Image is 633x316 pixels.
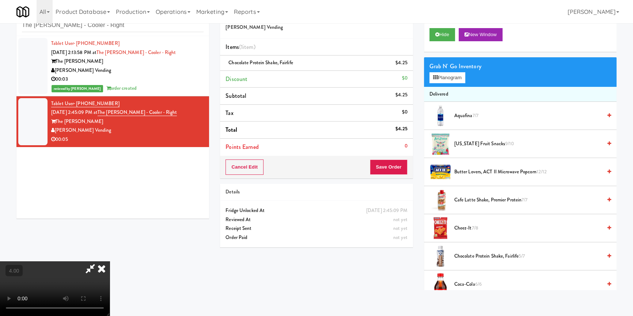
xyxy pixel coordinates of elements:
[454,252,602,261] span: Chocolate Protein Shake, Fairlife
[225,126,237,134] span: Total
[239,43,255,51] span: (1 )
[451,111,611,120] div: Aquafina7/7
[51,109,98,116] span: [DATE] 2:45:09 PM at
[16,36,209,96] li: Tablet User· [PHONE_NUMBER][DATE] 2:13:58 PM atThe [PERSON_NAME] - Cooler - RightThe [PERSON_NAME...
[451,196,611,205] div: Cafe Latte Shake, Premier Protein7/7
[225,75,247,83] span: Discount
[429,28,455,41] button: Hide
[51,75,204,84] div: 00:03
[459,28,503,41] button: New Window
[537,168,547,175] span: 12/12
[451,167,611,177] div: Butter Lovers, ACT II Microwave Popcorn12/12
[225,206,407,215] div: Fridge Unlocked At
[370,159,407,175] button: Save Order
[16,5,29,18] img: Micromart
[454,224,602,233] span: Cheez-It
[98,109,177,116] a: The [PERSON_NAME] - Cooler - Right
[451,252,611,261] div: Chocolate Protein Shake, Fairlife5/7
[475,281,482,288] span: 6/6
[243,43,253,51] ng-pluralize: item
[225,188,407,197] div: Details
[451,224,611,233] div: Cheez-It7/8
[395,58,408,68] div: $4.25
[395,90,408,100] div: $4.25
[16,96,209,147] li: Tablet User· [PHONE_NUMBER][DATE] 2:45:09 PM atThe [PERSON_NAME] - Cooler - RightThe [PERSON_NAME...
[519,253,525,259] span: 5/7
[51,135,204,144] div: 00:05
[228,59,293,66] span: Chocolate Protein Shake, Fairlife
[402,74,407,83] div: $0
[225,92,246,100] span: Subtotal
[454,139,602,149] span: [US_STATE] Fruit Snacks
[454,196,602,205] span: Cafe Latte Shake, Premier Protein
[96,49,176,56] a: The [PERSON_NAME] - Cooler - Right
[51,100,120,107] a: Tablet User· [PHONE_NUMBER]
[225,109,233,117] span: Tax
[52,85,103,92] span: reviewed by [PERSON_NAME]
[366,206,408,215] div: [DATE] 2:45:09 PM
[522,196,527,203] span: 7/7
[51,117,204,126] div: The [PERSON_NAME]
[74,100,120,107] span: · [PHONE_NUMBER]
[429,61,611,72] div: Grab N' Go Inventory
[454,167,602,177] span: Butter Lovers, ACT II Microwave Popcorn
[225,143,258,151] span: Points Earned
[451,139,611,149] div: [US_STATE] Fruit Snacks9/10
[51,126,204,135] div: [PERSON_NAME] Vending
[51,66,204,75] div: [PERSON_NAME] Vending
[51,57,204,66] div: The [PERSON_NAME]
[454,111,602,120] span: Aquafina
[402,108,407,117] div: $0
[51,40,120,47] a: Tablet User· [PHONE_NUMBER]
[505,140,514,147] span: 9/10
[393,216,408,223] span: not yet
[424,87,617,102] li: Delivered
[472,112,478,119] span: 7/7
[225,43,255,51] span: Items
[74,40,120,47] span: · [PHONE_NUMBER]
[395,124,408,134] div: $4.25
[225,25,407,30] h5: [PERSON_NAME] Vending
[106,85,137,92] span: order created
[225,215,407,224] div: Reviewed At
[451,280,611,289] div: Coca-Cola6/6
[225,159,264,175] button: Cancel Edit
[405,142,408,151] div: 0
[454,280,602,289] span: Coca-Cola
[393,234,408,241] span: not yet
[225,233,407,242] div: Order Paid
[471,224,478,231] span: 7/8
[51,49,96,56] span: [DATE] 2:13:58 PM at
[393,225,408,232] span: not yet
[225,224,407,233] div: Receipt Sent
[22,19,204,32] input: Search vision orders
[429,72,465,83] button: Planogram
